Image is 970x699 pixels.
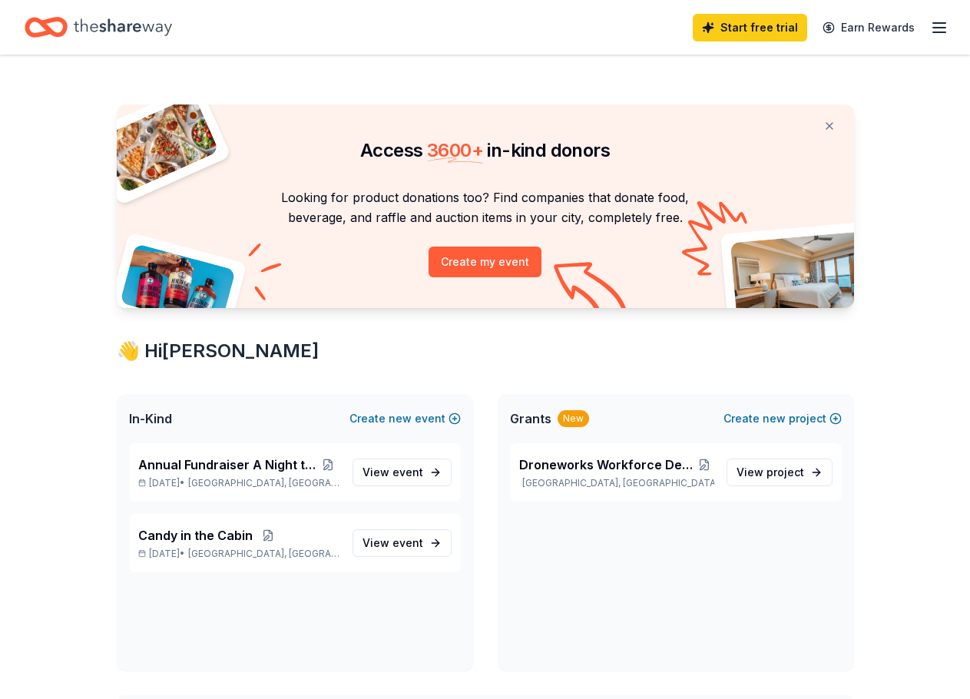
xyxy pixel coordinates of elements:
span: Access in-kind donors [360,139,610,161]
p: [GEOGRAPHIC_DATA], [GEOGRAPHIC_DATA] [519,477,714,489]
p: [DATE] • [138,477,340,489]
span: 3600 + [427,139,483,161]
a: Earn Rewards [813,14,924,41]
span: In-Kind [129,409,172,428]
a: Home [25,9,172,45]
span: Grants [510,409,551,428]
span: Annual Fundraiser A Night to Celebrate [138,456,317,474]
a: Start free trial [693,14,807,41]
button: Createnewproject [723,409,842,428]
span: View [363,534,423,552]
span: Candy in the Cabin [138,526,253,545]
p: [DATE] • [138,548,340,560]
img: Curvy arrow [554,262,631,320]
div: 👋 Hi [PERSON_NAME] [117,339,854,363]
button: Createnewevent [349,409,461,428]
a: View project [727,459,833,486]
span: new [389,409,412,428]
span: [GEOGRAPHIC_DATA], [GEOGRAPHIC_DATA] [188,477,339,489]
div: New [558,410,589,427]
span: new [763,409,786,428]
button: Create my event [429,247,541,277]
img: Pizza [99,95,219,194]
span: event [392,465,423,479]
span: event [392,536,423,549]
a: View event [353,459,452,486]
span: View [363,463,423,482]
span: Droneworks Workforce Development Program [519,456,695,474]
span: View [737,463,804,482]
a: View event [353,529,452,557]
p: Looking for product donations too? Find companies that donate food, beverage, and raffle and auct... [135,187,836,228]
span: [GEOGRAPHIC_DATA], [GEOGRAPHIC_DATA] [188,548,339,560]
span: project [766,465,804,479]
